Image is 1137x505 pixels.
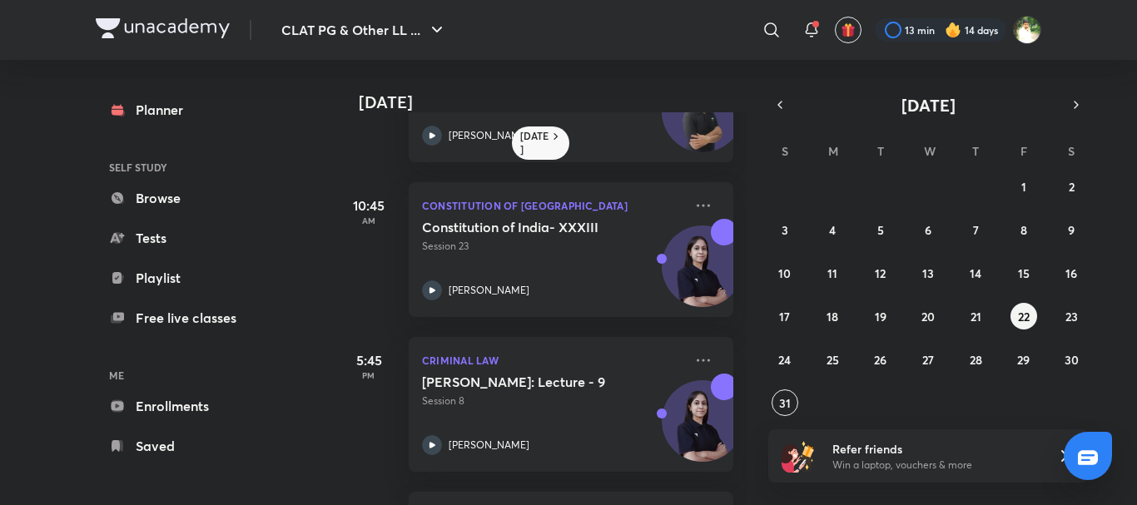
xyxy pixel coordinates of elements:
[335,370,402,380] p: PM
[1069,179,1075,195] abbr: August 2, 2025
[779,395,791,411] abbr: August 31, 2025
[96,221,289,255] a: Tests
[778,265,791,281] abbr: August 10, 2025
[819,303,846,329] button: August 18, 2025
[772,346,798,373] button: August 24, 2025
[962,303,989,329] button: August 21, 2025
[1068,143,1075,159] abbr: Saturday
[901,94,956,116] span: [DATE]
[449,128,529,143] p: [PERSON_NAME]
[663,389,742,469] img: Avatar
[1010,216,1037,243] button: August 8, 2025
[970,352,982,368] abbr: August 28, 2025
[945,22,961,38] img: streak
[867,303,894,329] button: August 19, 2025
[1018,309,1030,324] abbr: August 22, 2025
[1017,352,1030,368] abbr: August 29, 2025
[422,350,683,370] p: Criminal Law
[422,196,683,215] p: Constitution of [GEOGRAPHIC_DATA]
[335,215,402,225] p: AM
[96,301,289,334] a: Free live classes
[1058,173,1085,200] button: August 2, 2025
[782,439,815,473] img: referral
[96,389,289,423] a: Enrollments
[772,260,798,286] button: August 10, 2025
[921,309,935,324] abbr: August 20, 2025
[1065,352,1079,368] abbr: August 30, 2025
[422,374,629,390] h5: Bhartiya Nyaya Sanhita: Lecture - 9
[1010,260,1037,286] button: August 15, 2025
[915,216,941,243] button: August 6, 2025
[972,143,979,159] abbr: Thursday
[970,265,981,281] abbr: August 14, 2025
[877,222,884,238] abbr: August 5, 2025
[1058,303,1085,329] button: August 23, 2025
[827,352,839,368] abbr: August 25, 2025
[1058,346,1085,373] button: August 30, 2025
[827,309,838,324] abbr: August 18, 2025
[772,303,798,329] button: August 17, 2025
[832,458,1037,473] p: Win a laptop, vouchers & more
[925,222,931,238] abbr: August 6, 2025
[829,222,836,238] abbr: August 4, 2025
[779,309,790,324] abbr: August 17, 2025
[1058,260,1085,286] button: August 16, 2025
[271,13,457,47] button: CLAT PG & Other LL ...
[335,196,402,215] h5: 10:45
[1010,346,1037,373] button: August 29, 2025
[663,80,742,160] img: Avatar
[832,440,1037,458] h6: Refer friends
[335,350,402,370] h5: 5:45
[875,309,886,324] abbr: August 19, 2025
[1068,222,1075,238] abbr: August 9, 2025
[96,153,289,181] h6: SELF STUDY
[1020,222,1027,238] abbr: August 8, 2025
[877,143,884,159] abbr: Tuesday
[819,216,846,243] button: August 4, 2025
[922,352,934,368] abbr: August 27, 2025
[867,346,894,373] button: August 26, 2025
[359,92,750,112] h4: [DATE]
[962,346,989,373] button: August 28, 2025
[96,261,289,295] a: Playlist
[915,260,941,286] button: August 13, 2025
[867,216,894,243] button: August 5, 2025
[1065,265,1077,281] abbr: August 16, 2025
[792,93,1065,116] button: [DATE]
[1020,143,1027,159] abbr: Friday
[973,222,979,238] abbr: August 7, 2025
[915,303,941,329] button: August 20, 2025
[835,17,861,43] button: avatar
[827,265,837,281] abbr: August 11, 2025
[96,18,230,42] a: Company Logo
[772,216,798,243] button: August 3, 2025
[772,389,798,416] button: August 31, 2025
[1010,303,1037,329] button: August 22, 2025
[915,346,941,373] button: August 27, 2025
[96,93,289,126] a: Planner
[663,235,742,314] img: Avatar
[819,346,846,373] button: August 25, 2025
[924,143,936,159] abbr: Wednesday
[422,239,683,254] p: Session 23
[874,352,886,368] abbr: August 26, 2025
[1021,179,1026,195] abbr: August 1, 2025
[96,429,289,463] a: Saved
[96,18,230,38] img: Company Logo
[867,260,894,286] button: August 12, 2025
[962,216,989,243] button: August 7, 2025
[1018,265,1030,281] abbr: August 15, 2025
[782,222,788,238] abbr: August 3, 2025
[971,309,981,324] abbr: August 21, 2025
[96,361,289,389] h6: ME
[520,130,549,156] h6: [DATE]
[841,22,856,37] img: avatar
[1010,173,1037,200] button: August 1, 2025
[422,219,629,235] h5: Constitution of India- XXXIII
[819,260,846,286] button: August 11, 2025
[96,181,289,215] a: Browse
[828,143,838,159] abbr: Monday
[1013,16,1041,44] img: Harshal Jadhao
[422,394,683,408] p: Session 8
[1058,216,1085,243] button: August 9, 2025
